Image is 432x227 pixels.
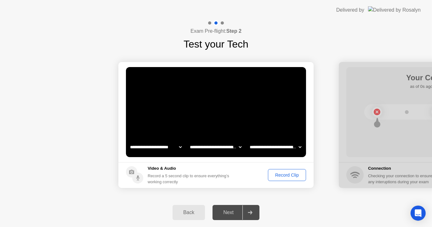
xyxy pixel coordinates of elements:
h5: Video & Audio [148,165,232,172]
button: Record Clip [268,169,306,181]
h1: Test your Tech [184,37,248,52]
div: Delivered by [336,6,364,14]
div: Record Clip [270,173,304,178]
button: Next [213,205,259,220]
select: Available microphones [249,141,303,153]
select: Available speakers [189,141,243,153]
b: Step 2 [226,28,242,34]
button: Back [173,205,205,220]
div: Next [214,210,242,215]
img: Delivered by Rosalyn [368,6,421,14]
div: Record a 5 second clip to ensure everything’s working correctly [148,173,232,185]
select: Available cameras [129,141,183,153]
h4: Exam Pre-flight: [190,27,242,35]
div: Open Intercom Messenger [411,206,426,221]
div: Back [174,210,203,215]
